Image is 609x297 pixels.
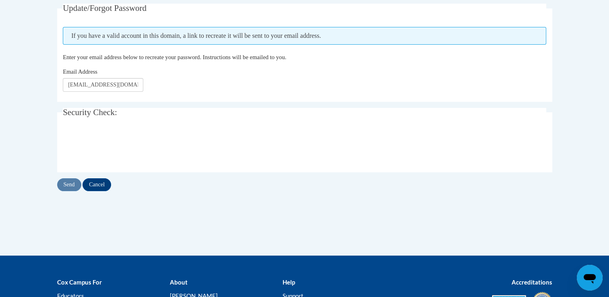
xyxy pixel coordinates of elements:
span: If you have a valid account in this domain, a link to recreate it will be sent to your email addr... [63,27,546,45]
iframe: reCAPTCHA [63,131,185,162]
b: About [169,278,187,286]
b: Help [282,278,295,286]
span: Security Check: [63,107,117,117]
span: Enter your email address below to recreate your password. Instructions will be emailed to you. [63,54,286,60]
b: Cox Campus For [57,278,102,286]
input: Cancel [83,178,111,191]
iframe: Button to launch messaging window [577,265,603,291]
b: Accreditations [512,278,552,286]
span: Email Address [63,68,97,75]
input: Email [63,78,143,92]
span: Update/Forgot Password [63,3,147,13]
